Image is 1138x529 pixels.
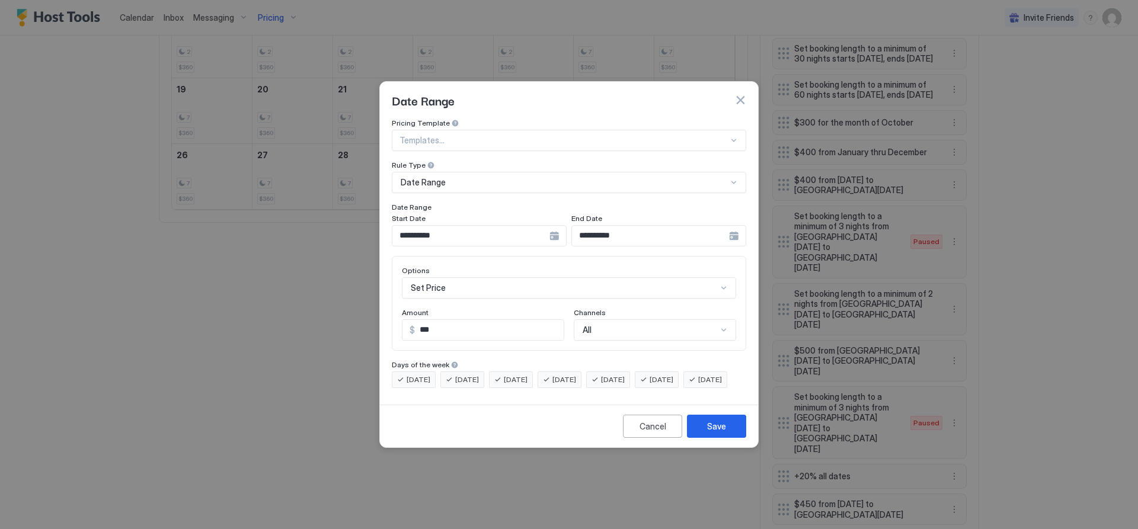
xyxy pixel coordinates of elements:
[698,374,722,385] span: [DATE]
[455,374,479,385] span: [DATE]
[402,308,429,317] span: Amount
[401,177,446,188] span: Date Range
[392,360,449,369] span: Days of the week
[504,374,528,385] span: [DATE]
[623,415,682,438] button: Cancel
[410,325,415,335] span: $
[687,415,746,438] button: Save
[411,283,446,293] span: Set Price
[601,374,625,385] span: [DATE]
[572,226,729,246] input: Input Field
[650,374,673,385] span: [DATE]
[574,308,606,317] span: Channels
[392,161,426,169] span: Rule Type
[392,203,431,211] span: Date Range
[640,420,666,432] div: Cancel
[392,91,455,109] span: Date Range
[407,374,430,385] span: [DATE]
[552,374,576,385] span: [DATE]
[392,118,450,127] span: Pricing Template
[707,420,726,432] div: Save
[571,214,602,223] span: End Date
[583,325,592,335] span: All
[415,320,564,340] input: Input Field
[392,214,426,223] span: Start Date
[392,226,549,246] input: Input Field
[402,266,430,275] span: Options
